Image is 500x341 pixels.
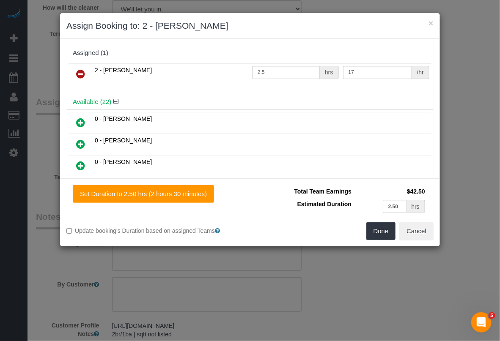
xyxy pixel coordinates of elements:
input: Update booking's Duration based on assigned Teams [66,228,72,234]
label: Update booking's Duration based on assigned Teams [66,226,244,235]
span: 0 - [PERSON_NAME] [95,137,152,144]
td: $42.50 [354,185,427,198]
h4: Available (22) [73,98,427,106]
div: hrs [407,200,425,213]
div: hrs [320,66,338,79]
div: Assigned (1) [73,49,427,57]
span: 2 - [PERSON_NAME] [95,67,152,74]
iframe: Intercom live chat [471,312,492,333]
span: Estimated Duration [297,201,352,207]
button: Set Duration to 2.50 hrs (2 hours 30 minutes) [73,185,214,203]
button: × [429,19,434,27]
td: Total Team Earnings [256,185,354,198]
h3: Assign Booking to: 2 - [PERSON_NAME] [66,19,434,32]
span: 0 - [PERSON_NAME] [95,115,152,122]
div: /hr [412,66,429,79]
button: Cancel [399,222,434,240]
button: Done [366,222,396,240]
span: 5 [489,312,495,319]
span: 0 - [PERSON_NAME] [95,158,152,165]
